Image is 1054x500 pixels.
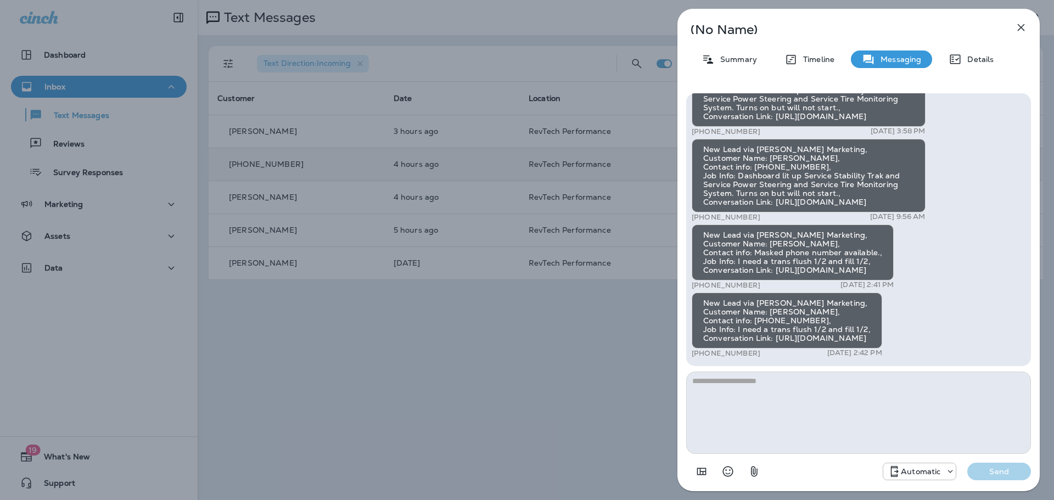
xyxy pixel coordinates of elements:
[692,280,760,290] p: [PHONE_NUMBER]
[692,293,882,349] div: New Lead via [PERSON_NAME] Marketing, Customer Name: [PERSON_NAME], Contact info: [PHONE_NUMBER],...
[715,55,757,64] p: Summary
[870,212,926,221] p: [DATE] 9:56 AM
[692,212,760,222] p: [PHONE_NUMBER]
[692,127,760,136] p: [PHONE_NUMBER]
[692,139,926,212] div: New Lead via [PERSON_NAME] Marketing, Customer Name: [PERSON_NAME], Contact info: [PHONE_NUMBER],...
[901,467,940,476] p: Automatic
[691,460,713,482] button: Add in a premade template
[840,280,894,289] p: [DATE] 2:41 PM
[962,55,994,64] p: Details
[692,349,760,358] p: [PHONE_NUMBER]
[827,349,882,357] p: [DATE] 2:42 PM
[871,127,926,136] p: [DATE] 3:58 PM
[717,460,739,482] button: Select an emoji
[875,55,921,64] p: Messaging
[798,55,834,64] p: Timeline
[691,25,990,34] p: (No Name)
[692,224,894,280] div: New Lead via [PERSON_NAME] Marketing, Customer Name: [PERSON_NAME], Contact info: Masked phone nu...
